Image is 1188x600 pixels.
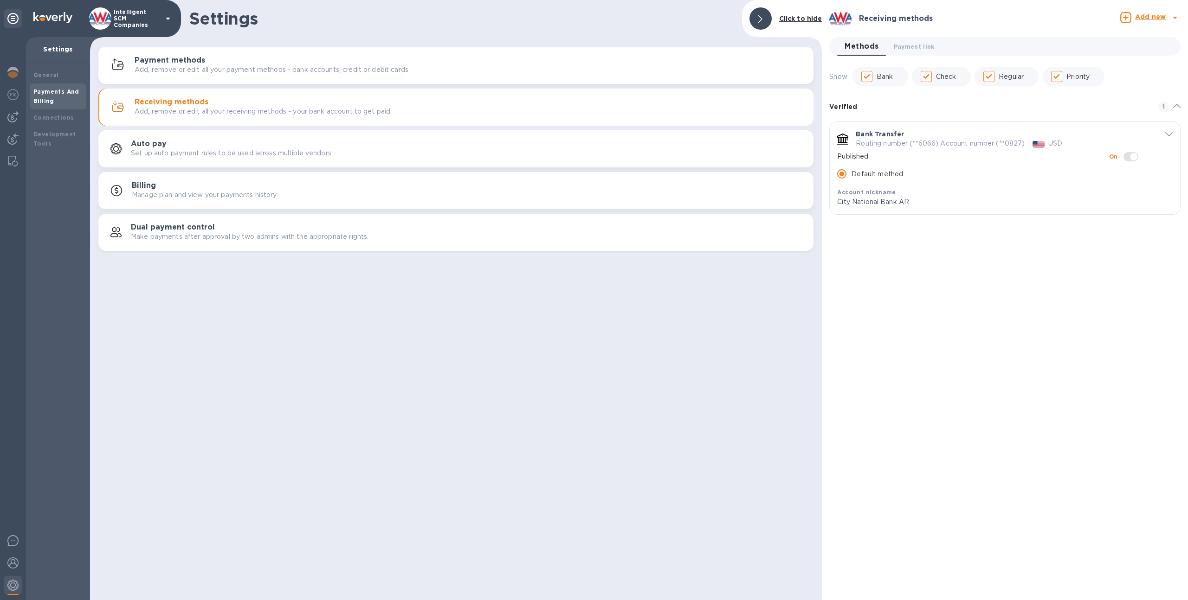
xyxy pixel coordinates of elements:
[837,189,896,196] b: Account nickname
[999,72,1024,82] p: Regular
[131,232,368,242] p: Make payments after approval by two admins with the appropriate rights.
[135,56,205,65] h3: Payment methods
[98,130,814,167] button: Auto paySet up auto payment rules to be used across multiple vendors
[779,15,822,22] b: Click to hide
[33,45,83,54] p: Settings
[1135,13,1166,20] b: Add new
[132,190,278,200] p: Manage plan and view your payments history.
[98,89,814,126] button: Receiving methodsAdd, remove or edit all your receiving methods - your bank account to get paid.
[4,9,22,28] div: Unpin categories
[132,181,156,190] h3: Billing
[135,107,392,116] p: Add, remove or edit all your receiving methods - your bank account to get paid.
[856,129,904,139] p: Bank Transfer
[829,92,1181,121] div: Verified 1
[33,131,76,147] b: Development Tools
[131,140,167,148] h3: Auto pay
[837,152,1109,161] p: Published
[829,92,1181,218] div: default-method
[33,114,74,121] b: Connections
[894,42,935,51] span: Payment link
[131,223,215,232] h3: Dual payment control
[829,103,857,110] b: Verified
[1066,72,1090,82] p: Priority
[877,72,893,82] p: Bank
[859,14,933,23] h3: Receiving methods
[1158,101,1169,112] span: 1
[98,47,814,84] button: Payment methodsAdd, remove or edit all your payment methods - bank accounts, credit or debit cards.
[114,9,160,28] p: Intelligent SCM Companies
[7,89,19,100] img: Foreign exchange
[1109,153,1118,160] b: On
[135,65,410,75] p: Add, remove or edit all your payment methods - bank accounts, credit or debit cards.
[829,72,849,82] p: Show:
[189,9,735,28] h1: Settings
[33,12,72,23] img: Logo
[852,169,903,179] p: Default method
[98,172,814,209] button: BillingManage plan and view your payments history.
[936,72,956,82] p: Check
[1048,139,1062,148] p: USD
[837,197,1144,207] p: City National Bank AR
[1033,141,1045,147] img: USD
[131,148,331,158] p: Set up auto payment rules to be used across multiple vendors
[856,139,1025,148] p: Routing number (**6066) Account number (**0827)
[135,98,208,107] h3: Receiving methods
[98,214,814,251] button: Dual payment controlMake payments after approval by two admins with the appropriate rights.
[33,71,59,78] b: General
[845,40,878,53] span: Methods
[33,88,79,104] b: Payments And Billing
